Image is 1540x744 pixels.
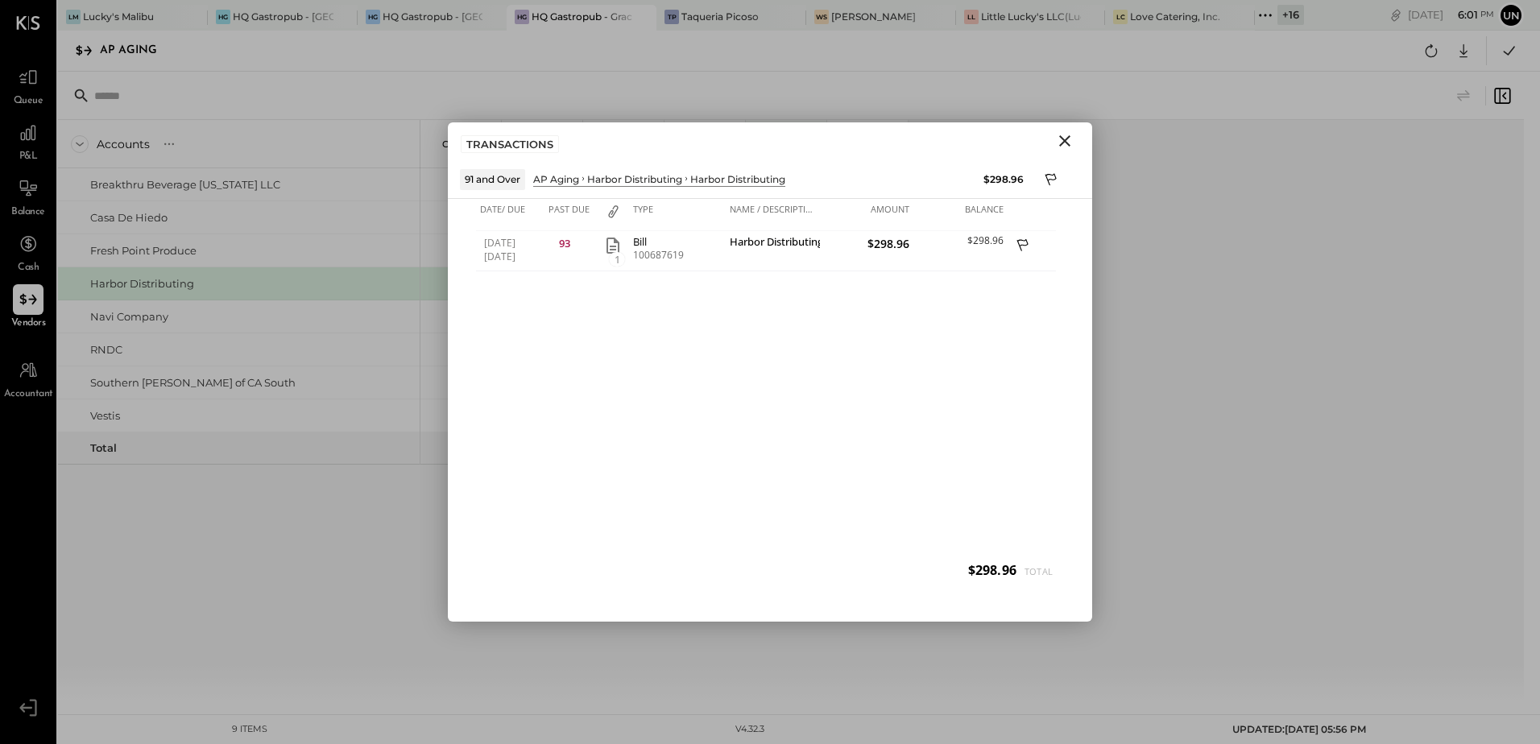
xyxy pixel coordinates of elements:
[1,62,56,109] a: Queue
[19,150,38,164] span: P&L
[730,236,816,251] div: Harbor Distributing
[18,261,39,275] span: Cash
[66,10,81,24] div: LM
[1388,6,1404,23] div: copy link
[83,10,154,23] div: Lucky's Malibu
[1,355,56,402] a: Accountant
[603,236,623,255] button: 1
[633,250,722,261] div: 100687619
[983,172,1024,186] div: $298.96
[442,138,479,150] p: Current
[664,10,679,24] div: TP
[90,177,280,192] div: Breakthru Beverage [US_STATE] LLC
[1130,10,1220,23] div: Love Catering, Inc.
[533,172,579,186] div: AP Aging
[981,10,1082,23] div: Little Lucky's LLC(Lucky's Soho)
[90,276,194,291] div: Harbor Distributing
[90,210,168,225] div: Casa De Hiedo
[824,236,910,251] span: $298.96
[461,135,559,153] div: TRANSACTIONS
[11,316,46,331] span: Vendors
[90,309,168,324] div: Navi Company
[587,172,682,186] div: Harbor Distributing
[913,199,1008,231] div: Balance
[515,10,529,24] div: HG
[964,10,979,24] div: LL
[681,10,759,23] div: Taqueria Picoso
[233,10,333,23] div: HQ Gastropub - [GEOGRAPHIC_DATA]
[690,172,785,186] div: Harbor Distributing
[90,408,120,424] div: Vestis
[90,243,197,258] div: Fresh Point Produce
[14,94,43,109] span: Queue
[97,136,150,152] div: Accounts
[1408,7,1494,23] div: [DATE]
[232,723,267,736] div: 9 items
[559,236,570,250] span: 93
[383,10,483,23] div: HQ Gastropub - [GEOGRAPHIC_DATA]
[90,342,122,358] div: RNDC
[1,118,56,164] a: P&L
[917,236,1004,246] span: $298.96
[11,205,45,220] span: Balance
[484,250,536,263] span: [DATE]
[1016,565,1053,577] span: Total
[1,284,56,331] a: Vendors
[1050,130,1079,151] button: Close
[216,10,230,24] div: HG
[4,387,53,402] span: Accountant
[814,10,829,24] div: WS
[1113,10,1128,24] div: LC
[366,10,380,24] div: HG
[831,10,916,23] div: [PERSON_NAME]
[540,199,597,231] div: Past due
[1232,723,1366,735] span: UPDATED: [DATE] 05:56 PM
[968,561,1016,579] span: $298.96
[1277,5,1304,25] div: + 16
[90,375,296,391] div: Southern [PERSON_NAME] of CA South
[726,199,820,231] div: Name / Description
[1498,2,1524,28] button: Un
[90,440,117,456] div: Total
[1,229,56,275] a: Cash
[633,236,722,247] div: Bill
[820,199,914,231] div: Amount
[532,10,632,23] div: HQ Gastropub - Graceland Speakeasy
[460,169,525,189] div: 91 and Over
[735,723,764,736] div: v 4.32.3
[100,38,173,64] div: AP Aging
[476,199,540,231] div: Date / Due
[484,236,536,250] span: [DATE]
[609,252,625,267] span: 1
[1,173,56,220] a: Balance
[629,199,726,231] div: Type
